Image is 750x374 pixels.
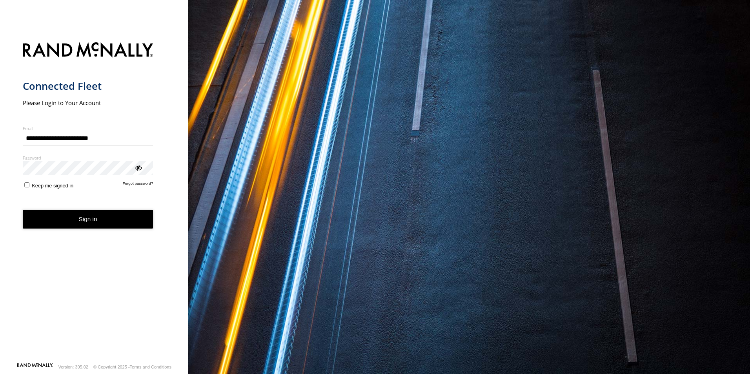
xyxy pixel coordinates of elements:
span: Keep me signed in [32,183,73,189]
div: Version: 305.02 [58,365,88,369]
button: Sign in [23,210,153,229]
h2: Please Login to Your Account [23,99,153,107]
a: Forgot password? [123,181,153,189]
a: Visit our Website [17,363,53,371]
h1: Connected Fleet [23,80,153,93]
img: Rand McNally [23,41,153,61]
a: Terms and Conditions [130,365,171,369]
form: main [23,38,166,362]
input: Keep me signed in [24,182,29,187]
label: Email [23,125,153,131]
label: Password [23,155,153,161]
div: ViewPassword [134,163,142,171]
div: © Copyright 2025 - [93,365,171,369]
